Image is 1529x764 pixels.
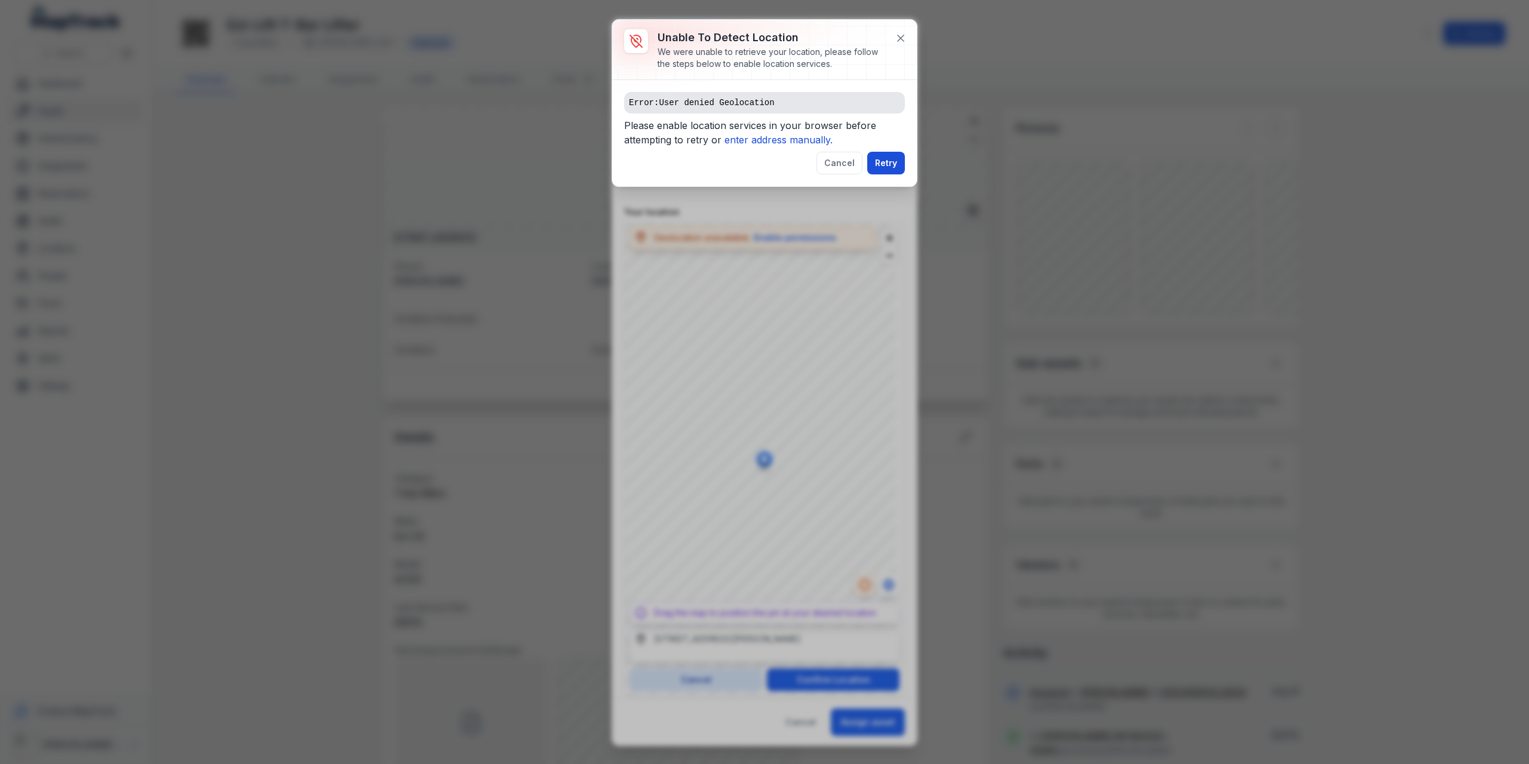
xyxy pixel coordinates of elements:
[624,92,905,113] pre: Error: User denied Geolocation
[724,134,833,146] i: enter address manually.
[867,152,905,174] button: Retry
[816,152,862,174] button: Cancel
[658,29,886,46] h3: Unable to detect location
[658,46,886,70] div: We were unable to retrieve your location, please follow the steps below to enable location services.
[624,118,905,152] span: Please enable location services in your browser before attempting to retry or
